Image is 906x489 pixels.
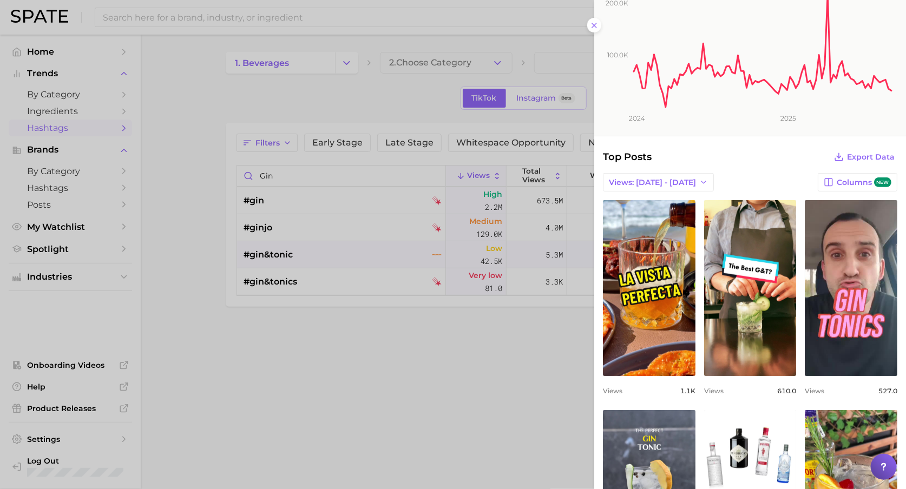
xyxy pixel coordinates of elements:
span: 610.0 [777,387,796,395]
button: Views: [DATE] - [DATE] [603,173,714,191]
button: Export Data [831,149,897,164]
span: Views [603,387,622,395]
span: Views [805,387,824,395]
span: Views [704,387,724,395]
tspan: 2024 [629,114,645,122]
span: 527.0 [878,387,897,395]
tspan: 2025 [780,114,796,122]
tspan: 100.0k [607,51,628,59]
span: Columns [837,177,891,188]
span: Views: [DATE] - [DATE] [609,178,696,187]
span: 1.1k [680,387,695,395]
span: Export Data [847,153,895,162]
span: Top Posts [603,149,652,164]
span: new [874,177,891,188]
button: Columnsnew [818,173,897,191]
